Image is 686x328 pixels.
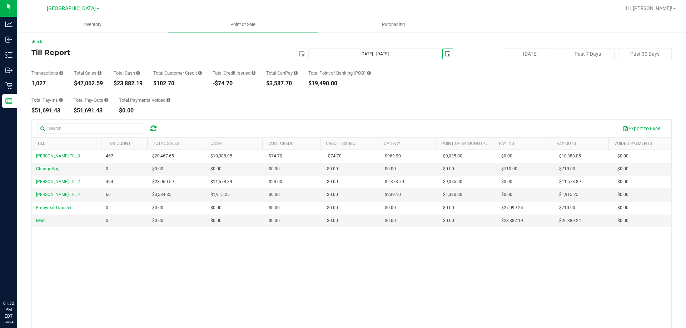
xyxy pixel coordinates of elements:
[136,71,140,75] i: Sum of all successful, non-voided cash payment transaction amounts (excluding tips and transactio...
[210,191,230,198] span: $1,915.25
[561,49,615,59] button: Past 7 Days
[5,67,13,74] inline-svg: Outbound
[210,217,222,224] span: $0.00
[36,192,80,197] span: [PERSON_NAME]-TILL4
[152,153,174,160] span: $20,467.65
[327,191,338,198] span: $0.00
[308,71,371,75] div: Total Point of Banking (POB)
[618,122,666,135] button: Export to Excel
[266,71,298,75] div: Total CanPay
[36,218,46,223] span: Main
[559,217,581,224] span: $26,389.24
[37,123,144,134] input: Search...
[152,205,163,211] span: $0.00
[210,153,232,160] span: $10,388.05
[31,81,63,86] div: 1,027
[617,178,628,185] span: $0.00
[294,71,298,75] i: Sum of all successful, non-voided payment transaction amounts using CanPay (as well as manual Can...
[36,205,71,210] span: Empyreal Transfer
[557,141,576,146] a: Pay Outs
[269,205,280,211] span: $0.00
[617,191,628,198] span: $0.00
[74,21,111,28] span: Inventory
[5,97,13,105] inline-svg: Reports
[210,178,232,185] span: $11,578.89
[5,21,13,28] inline-svg: Analytics
[252,71,255,75] i: Sum of all successful refund transaction amounts from purchase returns resulting in account credi...
[385,166,396,172] span: $0.00
[210,166,222,172] span: $0.00
[31,108,63,113] div: $51,691.43
[268,141,294,146] a: Cust Credit
[443,153,462,160] span: $9,035.00
[501,205,523,211] span: $27,099.24
[501,178,512,185] span: $0.00
[152,217,163,224] span: $0.00
[443,178,462,185] span: $9,075.00
[36,179,80,184] span: [PERSON_NAME]-TILL2
[559,166,575,172] span: $710.00
[327,153,342,160] span: -$74.70
[614,141,652,146] a: Voided Payments
[74,81,103,86] div: $47,062.59
[501,153,512,160] span: $0.00
[443,49,453,59] span: select
[501,166,517,172] span: $710.00
[327,205,338,211] span: $0.00
[3,300,14,319] p: 01:32 PM EDT
[385,153,401,160] span: $969.90
[326,141,356,146] a: Credit Issued
[5,51,13,59] inline-svg: Inventory
[559,178,581,185] span: $11,578.89
[166,98,170,102] i: Sum of all voided payment transaction amounts (excluding tips and transaction fees) within the da...
[626,5,672,11] span: Hi, [PERSON_NAME]!
[269,166,280,172] span: $0.00
[106,178,113,185] span: 494
[36,153,80,158] span: [PERSON_NAME]-TILL3
[152,166,163,172] span: $0.00
[47,5,96,11] span: [GEOGRAPHIC_DATA]
[168,17,318,32] a: Point of Sale
[327,178,338,185] span: $0.00
[269,178,282,185] span: $28.00
[106,217,108,224] span: 0
[153,141,179,146] a: Total Sales
[617,153,628,160] span: $0.00
[213,81,255,86] div: -$74.70
[504,49,557,59] button: [DATE]
[106,153,113,160] span: 467
[372,21,414,28] span: Purchasing
[385,178,404,185] span: $2,378.70
[501,217,523,224] span: $23,882.19
[114,81,143,86] div: $23,882.19
[119,98,170,102] div: Total Payments Voided
[152,178,174,185] span: $23,060.59
[106,166,108,172] span: 0
[31,71,63,75] div: Transactions
[221,21,265,28] span: Point of Sale
[152,191,171,198] span: $3,534.35
[443,205,454,211] span: $0.00
[37,141,45,146] a: Till
[443,191,462,198] span: $1,380.00
[266,81,298,86] div: $3,587.70
[269,217,280,224] span: $0.00
[385,205,396,211] span: $0.00
[213,71,255,75] div: Total Credit Issued
[501,191,512,198] span: $0.00
[74,98,108,102] div: Total Pay-Outs
[119,108,170,113] div: $0.00
[308,81,371,86] div: $19,490.00
[5,82,13,89] inline-svg: Retail
[106,191,111,198] span: 66
[210,205,222,211] span: $0.00
[210,141,222,146] a: Cash
[5,36,13,43] inline-svg: Inbound
[104,98,108,102] i: Sum of all cash pay-outs removed from tills within the date range.
[443,166,454,172] span: $0.00
[59,71,63,75] i: Count of all successful payment transactions, possibly including voids, refunds, and cash-back fr...
[153,71,202,75] div: Total Customer Credit
[74,108,108,113] div: $51,691.43
[617,166,628,172] span: $0.00
[617,217,628,224] span: $0.00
